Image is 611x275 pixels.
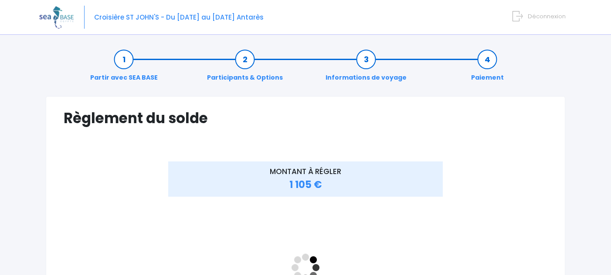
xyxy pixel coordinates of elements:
[86,55,162,82] a: Partir avec SEA BASE
[64,110,547,127] h1: Règlement du solde
[289,178,322,191] span: 1 105 €
[94,13,264,22] span: Croisière ST JOHN'S - Du [DATE] au [DATE] Antarès
[528,12,566,20] span: Déconnexion
[467,55,508,82] a: Paiement
[203,55,287,82] a: Participants & Options
[321,55,411,82] a: Informations de voyage
[270,166,341,177] span: MONTANT À RÉGLER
